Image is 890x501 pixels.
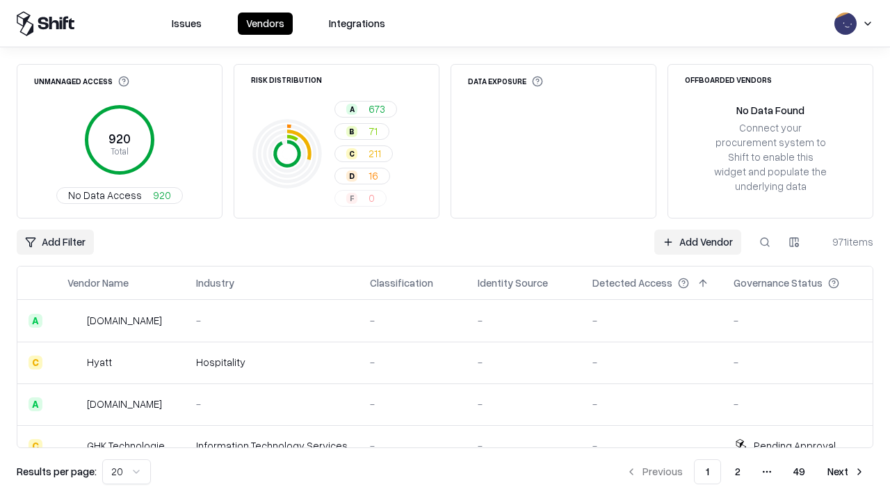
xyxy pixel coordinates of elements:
[736,103,804,118] div: No Data Found
[685,76,772,83] div: Offboarded Vendors
[747,276,836,290] div: Governance Status
[34,76,129,87] div: Unmanaged Access
[67,276,129,290] div: Vendor Name
[29,314,42,328] div: A
[163,13,210,35] button: Issues
[369,168,378,183] span: 16
[819,459,873,484] button: Next
[29,356,42,369] div: C
[29,439,42,453] div: C
[56,187,183,204] button: No Data Access920
[384,313,469,328] div: -
[492,276,562,290] div: Identity Source
[369,102,385,116] span: 673
[346,170,357,182] div: D
[17,464,97,479] p: Results per page:
[768,438,850,453] div: Pending Approval
[17,230,94,255] button: Add Filter
[747,397,875,411] div: -
[346,104,357,115] div: A
[67,356,81,369] img: Hyatt
[67,314,81,328] img: intrado.com
[492,313,584,328] div: -
[369,124,378,138] span: 71
[210,276,248,290] div: Industry
[818,234,873,249] div: 971 items
[492,397,584,411] div: -
[210,397,362,411] div: -
[694,459,721,484] button: 1
[334,123,389,140] button: B71
[334,145,393,162] button: C211
[210,438,362,453] div: Information Technology Services
[713,120,828,194] div: Connect your procurement system to Shift to enable this widget and populate the underlying data
[251,76,322,83] div: Risk Distribution
[87,397,162,411] div: [DOMAIN_NAME]
[210,355,362,369] div: Hospitality
[606,313,725,328] div: -
[782,459,816,484] button: 49
[606,355,725,369] div: -
[346,148,357,159] div: C
[238,13,293,35] button: Vendors
[67,397,81,411] img: primesec.co.il
[384,355,469,369] div: -
[67,439,81,453] img: GHK Technologies Inc.
[108,131,131,146] tspan: 920
[606,397,725,411] div: -
[334,101,397,118] button: A673
[617,459,873,484] nav: pagination
[606,438,725,453] div: -
[747,355,875,369] div: -
[346,126,357,137] div: B
[492,355,584,369] div: -
[153,188,171,202] span: 920
[724,459,752,484] button: 2
[384,438,469,453] div: -
[468,76,543,87] div: Data Exposure
[334,168,390,184] button: D16
[384,276,447,290] div: Classification
[111,145,129,157] tspan: Total
[210,313,362,328] div: -
[29,397,42,411] div: A
[68,188,142,202] span: No Data Access
[321,13,394,35] button: Integrations
[87,313,162,328] div: [DOMAIN_NAME]
[606,276,686,290] div: Detected Access
[369,146,381,161] span: 211
[492,438,584,453] div: -
[384,397,469,411] div: -
[747,313,875,328] div: -
[87,438,188,453] div: GHK Technologies Inc.
[87,355,112,369] div: Hyatt
[654,230,741,255] a: Add Vendor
